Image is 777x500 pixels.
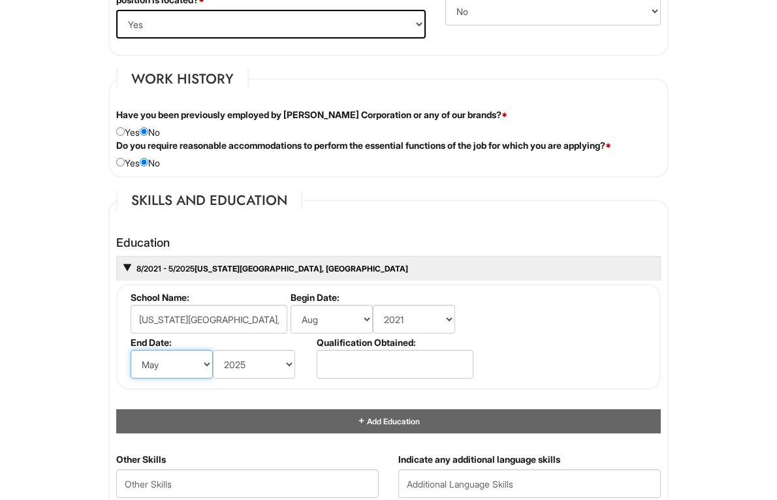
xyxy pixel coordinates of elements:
[116,69,249,89] legend: Work History
[106,139,671,170] div: Yes No
[106,108,671,139] div: Yes No
[116,236,661,249] h4: Education
[131,292,285,303] label: School Name:
[357,416,420,426] a: Add Education
[366,416,420,426] span: Add Education
[116,469,379,498] input: Other Skills
[135,264,408,273] a: 8/2021 - 5/2025[US_STATE][GEOGRAPHIC_DATA], [GEOGRAPHIC_DATA]
[116,139,611,152] label: Do you require reasonable accommodations to perform the essential functions of the job for which ...
[398,469,661,498] input: Additional Language Skills
[317,337,471,348] label: Qualification Obtained:
[116,191,302,210] legend: Skills and Education
[116,108,507,121] label: Have you been previously employed by [PERSON_NAME] Corporation or any of our brands?
[135,264,195,273] span: 8/2021 - 5/2025
[116,453,166,466] label: Other Skills
[398,453,560,466] label: Indicate any additional language skills
[116,10,426,39] select: (Yes / No)
[291,292,471,303] label: Begin Date:
[131,337,311,348] label: End Date:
